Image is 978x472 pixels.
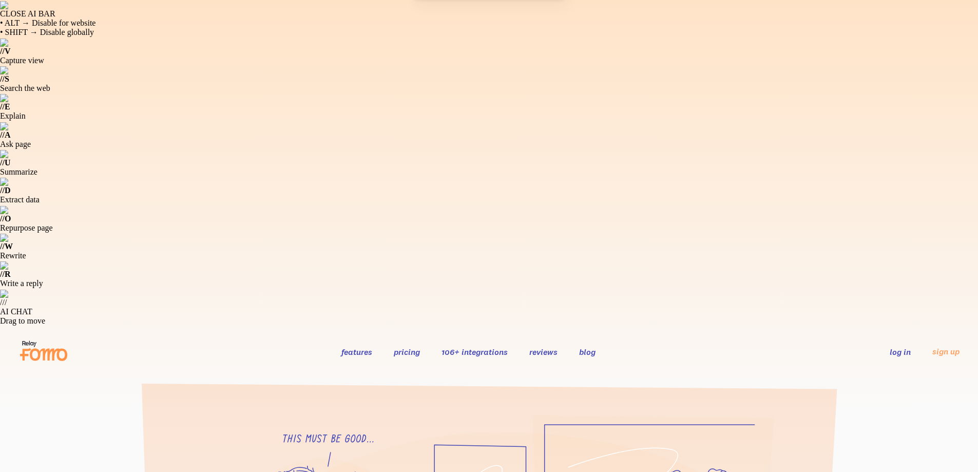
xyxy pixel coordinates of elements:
[341,347,372,357] a: features
[442,347,508,357] a: 106+ integrations
[529,347,558,357] a: reviews
[932,346,960,357] a: sign up
[579,347,596,357] a: blog
[890,347,911,357] a: log in
[394,347,420,357] a: pricing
